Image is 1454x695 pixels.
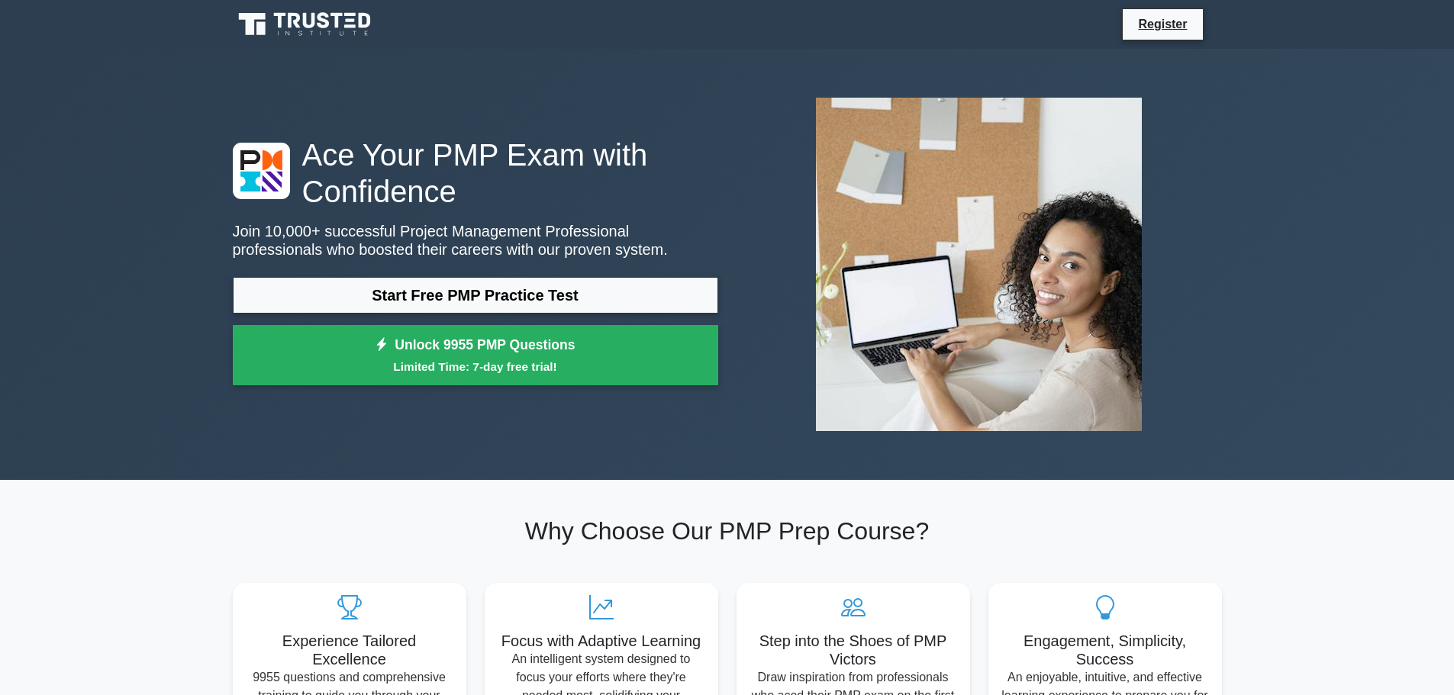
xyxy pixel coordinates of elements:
a: Register [1129,14,1196,34]
h2: Why Choose Our PMP Prep Course? [233,516,1222,545]
p: Join 10,000+ successful Project Management Professional professionals who boosted their careers w... [233,222,718,259]
h5: Engagement, Simplicity, Success [1001,632,1210,668]
h5: Focus with Adaptive Learning [497,632,706,650]
h5: Step into the Shoes of PMP Victors [749,632,958,668]
a: Start Free PMP Practice Test [233,277,718,314]
small: Limited Time: 7-day free trial! [252,358,699,375]
h5: Experience Tailored Excellence [245,632,454,668]
h1: Ace Your PMP Exam with Confidence [233,137,718,210]
a: Unlock 9955 PMP QuestionsLimited Time: 7-day free trial! [233,325,718,386]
